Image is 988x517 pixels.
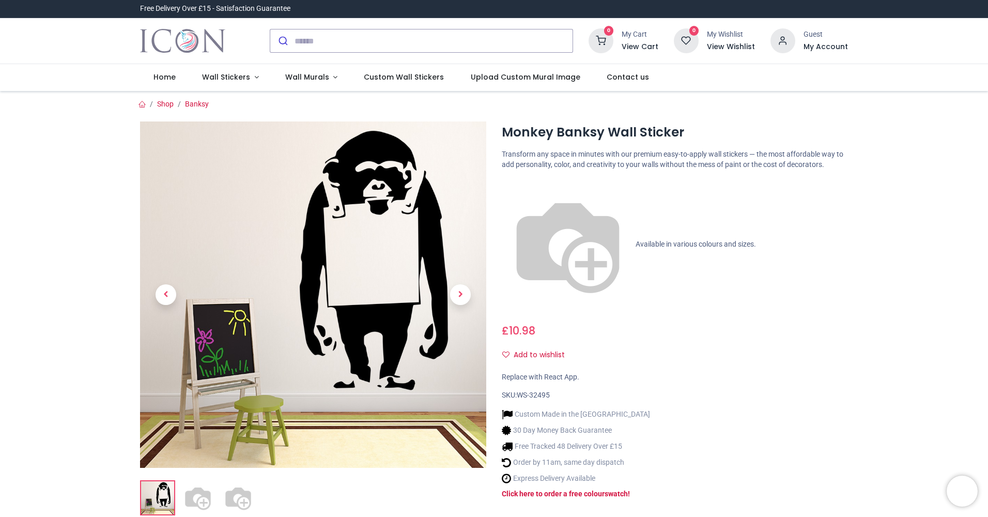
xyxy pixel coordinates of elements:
li: Custom Made in the [GEOGRAPHIC_DATA] [502,409,650,420]
a: My Account [804,42,848,52]
a: 0 [589,36,613,44]
li: Express Delivery Available [502,473,650,484]
iframe: Brevo live chat [947,476,978,507]
div: My Wishlist [707,29,755,40]
a: Shop [157,100,174,108]
span: Wall Stickers [202,72,250,82]
a: ! [628,490,630,498]
span: WS-32495 [517,391,550,399]
span: Next [450,284,471,305]
i: Add to wishlist [502,351,510,358]
div: SKU: [502,390,848,401]
a: 0 [674,36,699,44]
a: Previous [140,174,192,416]
img: Monkey Banksy Wall Sticker [141,481,174,514]
span: 10.98 [509,323,535,338]
p: Transform any space in minutes with our premium easy-to-apply wall stickers — the most affordable... [502,149,848,170]
li: Order by 11am, same day dispatch [502,457,650,468]
a: Click here to order a free colour [502,490,605,498]
button: Add to wishlistAdd to wishlist [502,346,574,364]
button: Submit [270,29,295,52]
iframe: Customer reviews powered by Trustpilot [631,4,848,14]
span: Custom Wall Stickers [364,72,444,82]
img: Icon Wall Stickers [140,26,225,55]
div: My Cart [622,29,658,40]
sup: 0 [604,26,614,36]
a: swatch [605,490,628,498]
span: Available in various colours and sizes. [636,239,756,248]
img: WS-32495-02 [181,481,214,514]
div: Replace with React App. [502,372,848,383]
img: WS-32495-03 [222,481,255,514]
span: Previous [156,284,176,305]
a: Next [435,174,486,416]
div: Guest [804,29,848,40]
span: Wall Murals [285,72,329,82]
span: Contact us [607,72,649,82]
h1: Monkey Banksy Wall Sticker [502,124,848,141]
div: Free Delivery Over £15 - Satisfaction Guarantee [140,4,290,14]
a: Banksy [185,100,209,108]
a: View Wishlist [707,42,755,52]
a: Wall Stickers [189,64,272,91]
span: Upload Custom Mural Image [471,72,580,82]
sup: 0 [689,26,699,36]
img: Monkey Banksy Wall Sticker [140,121,486,468]
a: Wall Murals [272,64,351,91]
span: Home [153,72,176,82]
a: View Cart [622,42,658,52]
a: Logo of Icon Wall Stickers [140,26,225,55]
img: color-wheel.png [502,178,634,311]
li: 30 Day Money Back Guarantee [502,425,650,436]
span: £ [502,323,535,338]
li: Free Tracked 48 Delivery Over £15 [502,441,650,452]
